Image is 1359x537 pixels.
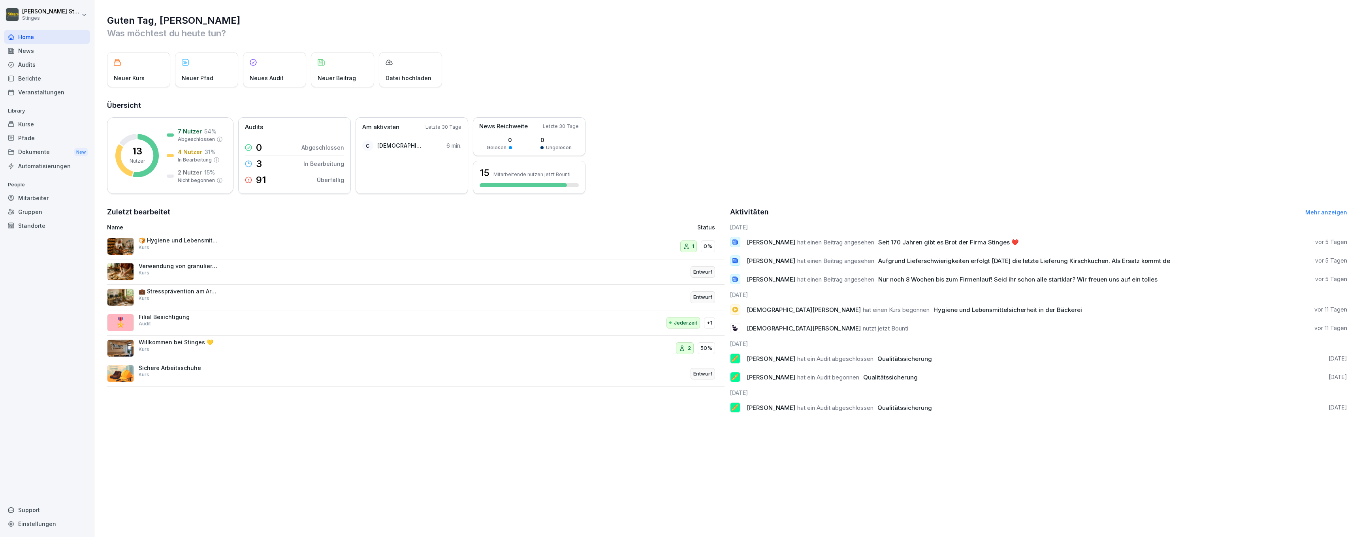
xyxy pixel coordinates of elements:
div: Veranstaltungen [4,85,90,99]
p: Am aktivsten [362,123,399,132]
span: [PERSON_NAME] [747,355,795,362]
p: 54 % [204,127,216,135]
span: [PERSON_NAME] [747,374,795,381]
p: In Bearbeitung [178,156,212,163]
a: News [4,44,90,58]
p: vor 5 Tagen [1315,257,1347,265]
p: 🍞 Hygiene und Lebensmittelsicherheit in der Bäckerei [139,237,218,244]
p: Überfällig [317,176,344,184]
span: hat einen Kurs begonnen [863,306,930,314]
span: [PERSON_NAME] [747,404,795,411]
div: Support [4,503,90,517]
p: 91 [256,175,266,185]
div: New [74,148,88,157]
span: [PERSON_NAME] [747,276,795,283]
p: Audits [245,123,263,132]
p: vor 11 Tagen [1314,306,1347,314]
span: hat ein Audit abgeschlossen [797,404,873,411]
a: Audits [4,58,90,71]
p: Kurs [139,346,149,353]
img: k95hnhimtv2y8kpbe6glkr3i.png [107,289,134,306]
p: +1 [707,319,712,327]
h6: [DATE] [730,340,1348,348]
p: Audit [139,320,151,327]
p: [DATE] [1329,355,1347,362]
p: 50% [700,344,712,352]
p: 🥖 [731,353,739,364]
h6: [DATE] [730,389,1348,397]
a: Mehr anzeigen [1305,209,1347,216]
h6: [DATE] [730,291,1348,299]
a: Automatisierungen [4,159,90,173]
p: Verwendung von granulierten Mehlen in der Teigherstellung [139,263,218,270]
h1: Guten Tag, [PERSON_NAME] [107,14,1347,27]
p: vor 5 Tagen [1315,238,1347,246]
a: Einstellungen [4,517,90,531]
span: Qualitätssicherung [863,374,918,381]
p: [DATE] [1329,373,1347,381]
div: Kurse [4,117,90,131]
p: Letzte 30 Tage [543,123,579,130]
p: 6 min. [446,141,461,150]
p: Ungelesen [546,144,572,151]
div: Dokumente [4,145,90,160]
span: Qualitätssicherung [877,355,932,362]
a: Mitarbeiter [4,191,90,205]
img: rzlqabu9b59y0vc8vkzna8ro.png [107,238,134,255]
span: Seit 170 Jahren gibt es Brot der Firma Stinges ❤️ [878,238,1019,246]
span: Qualitätssicherung [877,404,932,411]
p: [DEMOGRAPHIC_DATA][PERSON_NAME] [377,141,423,150]
p: 15 % [204,168,215,176]
p: 3 [256,159,262,169]
img: r1d6outpkga39bq9xubu4j3c.png [107,365,134,382]
span: [PERSON_NAME] [747,257,795,265]
p: 🥖 [731,372,739,383]
p: 4 Nutzer [178,148,202,156]
p: Jederzeit [674,319,697,327]
p: Nicht begonnen [178,177,215,184]
a: Sichere ArbeitsschuheKursEntwurf [107,361,725,387]
span: hat einen Beitrag angesehen [797,276,874,283]
p: 💼 Stressprävention am Arbeitsplatz [139,288,218,295]
p: Filial Besichtigung [139,314,218,321]
p: News Reichweite [479,122,528,131]
p: Sichere Arbeitsschuhe [139,364,218,372]
p: Entwurf [693,268,712,276]
span: Nur noch 8 Wochen bis zum Firmenlauf! Seid ihr schon alle startklar? Wir freuen uns auf ein tolles [878,276,1158,283]
p: 🥖 [731,402,739,413]
img: cs0mbx6ka49dc7lba03w2z2v.png [107,263,134,280]
p: Datei hochladen [386,74,431,82]
a: Willkommen bei Stinges 💛Kurs250% [107,336,725,361]
p: Kurs [139,295,149,302]
a: DokumenteNew [4,145,90,160]
h2: Übersicht [107,100,1347,111]
h2: Zuletzt bearbeitet [107,207,725,218]
a: 🍞 Hygiene und Lebensmittelsicherheit in der BäckereiKurs10% [107,234,725,259]
div: Standorte [4,219,90,233]
span: Aufgrund Lieferschwierigkeiten erfolgt [DATE] die letzte Lieferung Kirschkuchen. Als Ersatz kommt de [878,257,1170,265]
a: Berichte [4,71,90,85]
p: Kurs [139,371,149,378]
p: 0 [540,136,572,144]
p: Was möchtest du heute tun? [107,27,1347,39]
a: Pfade [4,131,90,145]
p: Abgeschlossen [178,136,215,143]
p: Name [107,223,506,231]
p: 13 [132,146,142,156]
span: [DEMOGRAPHIC_DATA][PERSON_NAME] [747,306,861,314]
p: 0 [487,136,512,144]
p: 0% [704,242,712,250]
span: hat ein Audit abgeschlossen [797,355,873,362]
span: nutzt jetzt Bounti [863,325,908,332]
p: Neuer Pfad [182,74,213,82]
p: vor 11 Tagen [1314,324,1347,332]
p: Entwurf [693,370,712,378]
p: Nutzer [130,158,145,165]
h2: Aktivitäten [730,207,769,218]
span: hat einen Beitrag angesehen [797,238,874,246]
div: Home [4,30,90,44]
